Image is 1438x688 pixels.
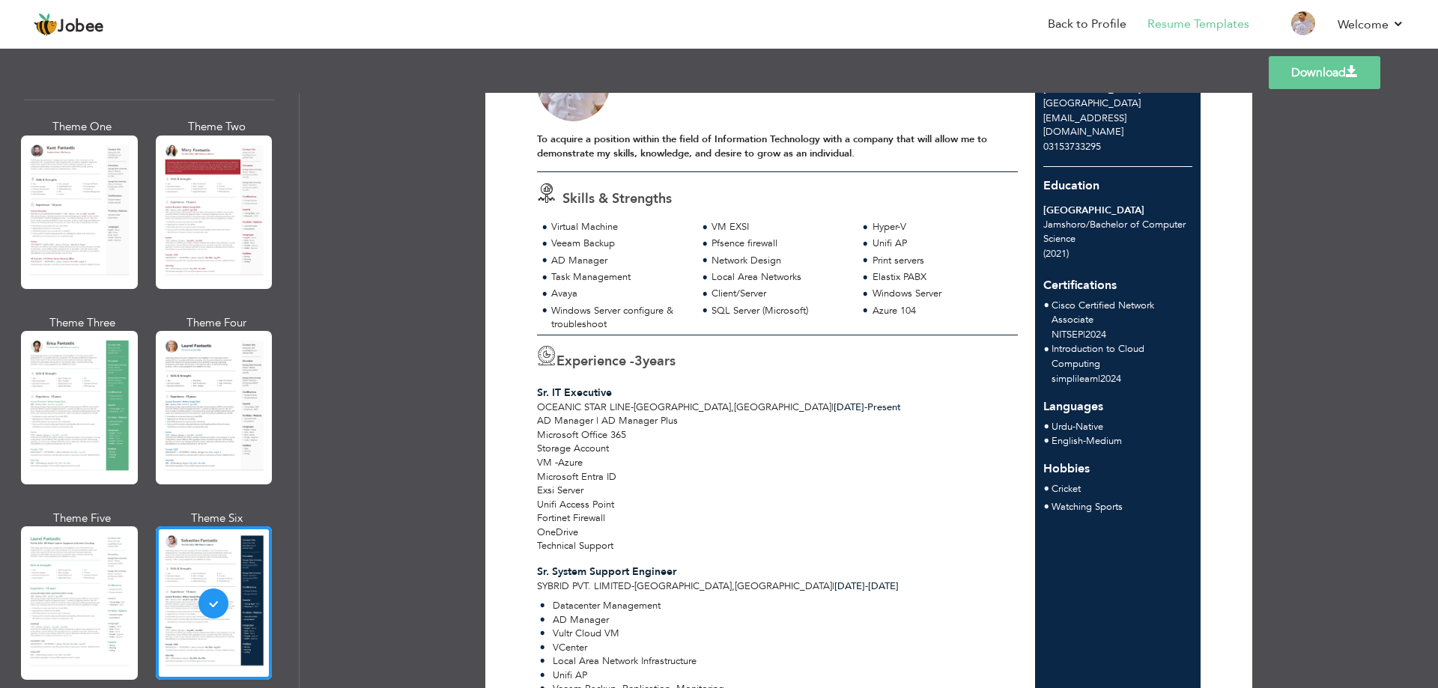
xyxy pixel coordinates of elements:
[732,579,735,593] span: ,
[540,641,724,655] li: VCenter
[537,133,987,160] strong: To acquire a position within the field of Information Technology with a company that will allow m...
[562,189,672,208] span: Skills & Strengths
[873,254,1010,268] div: Print servers
[634,401,731,414] span: [GEOGRAPHIC_DATA]
[865,579,868,593] span: -
[1086,218,1090,231] span: /
[731,401,734,414] span: ,
[631,401,634,414] span: -
[551,237,688,251] div: Veeam Backup
[34,13,104,37] a: Jobee
[873,220,1010,234] div: Hyper-V
[1052,299,1154,327] span: Cisco Certified Network Associate
[864,401,867,414] span: -
[634,579,732,593] span: [GEOGRAPHIC_DATA]
[24,315,141,331] div: Theme Three
[1043,387,1103,415] span: Languages
[1043,177,1099,194] span: Education
[1043,218,1186,246] span: Jamshoro Bachelor of Computer Science
[712,220,849,234] div: VM EXSI
[634,352,676,371] label: years
[1052,420,1103,435] li: Native
[537,564,676,579] span: Sr. System Support Engineer
[834,401,901,414] span: Present
[1338,16,1404,34] a: Welcome
[834,579,868,593] span: [DATE]
[551,287,688,301] div: Avaya
[712,254,849,268] div: Network Design
[540,654,724,669] li: Local Area Network Infrastructure
[1052,500,1123,514] span: Watching Sports
[1052,434,1083,448] span: English
[634,352,643,371] span: 3
[537,579,631,593] span: Sybrid Pvt. Limited
[1043,112,1126,139] span: [EMAIL_ADDRESS][DOMAIN_NAME]
[24,511,141,526] div: Theme Five
[1043,460,1090,477] span: Hobbies
[551,254,688,268] div: AD Manager
[1052,342,1144,371] span: Introduction to Cloud Computing
[556,352,634,371] span: Experience -
[873,304,1010,318] div: Azure 104
[712,270,849,284] div: Local Area Networks
[1043,204,1192,218] div: [GEOGRAPHIC_DATA]
[58,19,104,35] span: Jobee
[1052,420,1073,433] span: Urdu
[1043,266,1117,294] span: Certifications
[540,627,724,641] li: Vultr Cloud VM
[1291,11,1315,35] img: Profile Img
[834,579,899,593] span: [DATE]
[1083,328,1085,341] span: |
[1098,372,1100,386] span: |
[712,304,849,318] div: SQL Server (Microsoft)
[631,579,634,593] span: -
[537,386,612,400] span: Sr. IT Executive
[1052,372,1192,387] p: simplilearn 2024
[540,613,724,627] li: AD Manager
[1048,16,1126,33] a: Back to Profile
[1147,16,1249,33] a: Resume Templates
[1083,434,1086,448] span: -
[1073,420,1076,433] span: -
[873,270,1010,284] div: Elastix PABX
[551,270,688,284] div: Task Management
[159,511,276,526] div: Theme Six
[34,13,58,37] img: jobee.io
[540,669,724,683] li: Unifi AP
[159,315,276,331] div: Theme Four
[1043,140,1101,153] span: 03153733295
[1052,434,1122,449] li: Medium
[834,401,867,414] span: [DATE]
[24,119,141,135] div: Theme One
[529,414,1027,553] div: AD Manager | AD Manager Plus Microsoft Office 365 Storage Account VM -Azure Microsoft Entra ID Ex...
[551,304,688,332] div: Windows Server configure & troubleshoot
[873,237,1010,251] div: Unifi AP
[1052,328,1192,343] p: NITSEP 2024
[712,237,849,251] div: Pfsence firewall
[537,401,631,414] span: Oceanic Star Line
[1043,97,1141,110] span: [GEOGRAPHIC_DATA]
[159,119,276,135] div: Theme Two
[540,599,724,613] li: Datacenter Management
[1269,56,1380,89] a: Download
[551,220,688,234] div: Virtual Machine
[735,579,832,593] span: [GEOGRAPHIC_DATA]
[734,401,831,414] span: [GEOGRAPHIC_DATA]
[832,579,834,593] span: |
[1052,482,1081,496] span: Cricket
[831,401,834,414] span: |
[1043,247,1069,261] span: (2021)
[873,287,1010,301] div: Windows Server
[712,287,849,301] div: Client/Server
